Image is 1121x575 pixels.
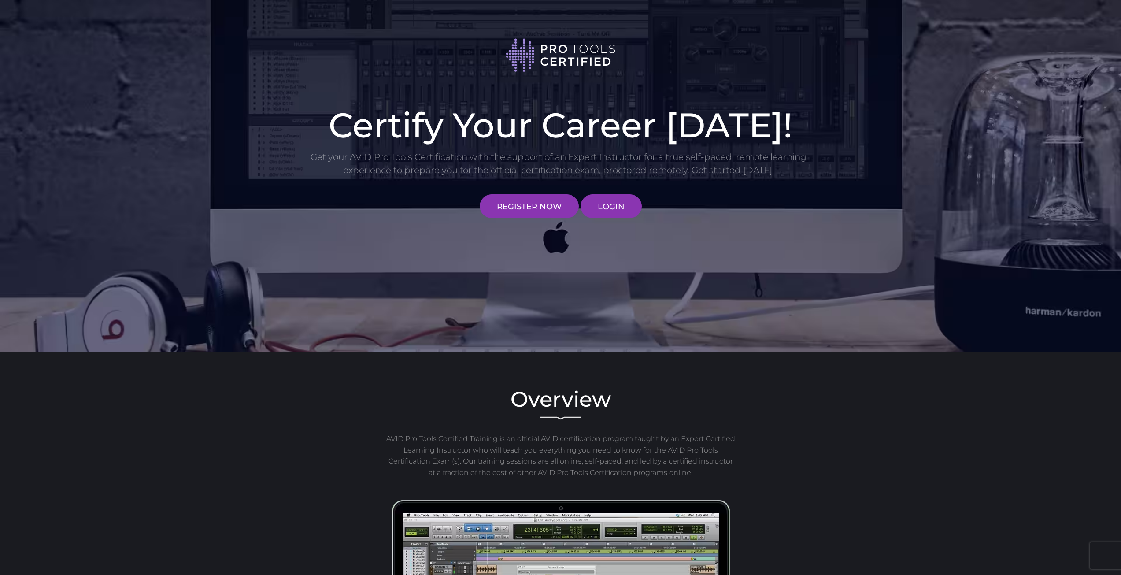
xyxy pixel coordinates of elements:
[540,416,581,420] img: decorative line
[581,194,642,218] a: LOGIN
[310,150,807,177] p: Get your AVID Pro Tools Certification with the support of an Expert Instructor for a true self-pa...
[310,108,812,142] h1: Certify Your Career [DATE]!
[480,194,579,218] a: REGISTER NOW
[310,389,812,410] h2: Overview
[506,37,616,73] img: Pro Tools Certified logo
[385,433,736,478] p: AVID Pro Tools Certified Training is an official AVID certification program taught by an Expert C...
